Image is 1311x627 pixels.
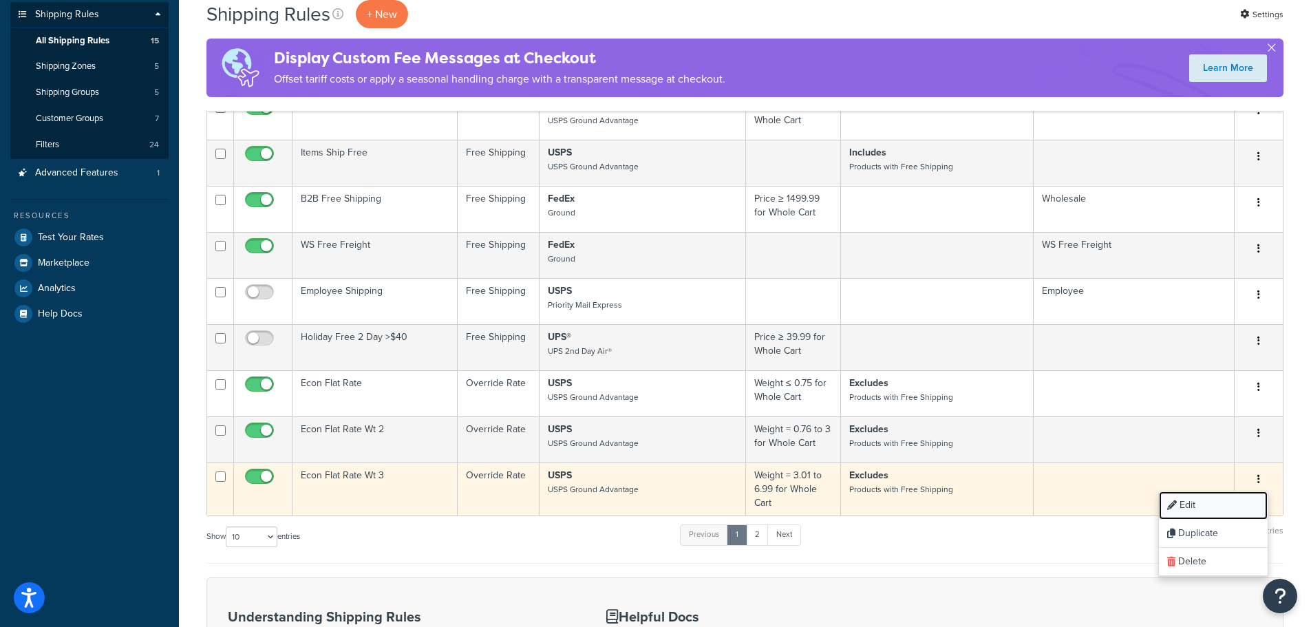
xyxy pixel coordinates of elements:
[458,416,540,463] td: Override Rate
[1240,5,1283,24] a: Settings
[10,2,169,159] li: Shipping Rules
[606,609,832,624] h3: Helpful Docs
[849,160,953,173] small: Products with Free Shipping
[274,47,725,70] h4: Display Custom Fee Messages at Checkout
[10,225,169,250] a: Test Your Rates
[274,70,725,89] p: Offset tariff costs or apply a seasonal handling charge with a transparent message at checkout.
[767,524,801,545] a: Next
[849,422,888,436] strong: Excludes
[38,257,89,269] span: Marketplace
[458,186,540,232] td: Free Shipping
[849,145,886,160] strong: Includes
[548,376,572,390] strong: USPS
[36,61,96,72] span: Shipping Zones
[10,160,169,186] a: Advanced Features 1
[849,483,953,496] small: Products with Free Shipping
[548,160,639,173] small: USPS Ground Advantage
[548,191,575,206] strong: FedEx
[154,61,159,72] span: 5
[10,132,169,158] li: Filters
[10,276,169,301] a: Analytics
[292,94,458,140] td: DTC Free Shipping over $50
[548,284,572,298] strong: USPS
[206,39,274,97] img: duties-banner-06bc72dcb5fe05cb3f9472aba00be2ae8eb53ab6f0d8bb03d382ba314ac3c341.png
[849,376,888,390] strong: Excludes
[548,391,639,403] small: USPS Ground Advantage
[1189,54,1267,82] a: Learn More
[1034,232,1235,278] td: WS Free Freight
[206,527,300,547] label: Show entries
[10,210,169,222] div: Resources
[458,94,540,140] td: Free Shipping
[149,139,159,151] span: 24
[10,160,169,186] li: Advanced Features
[38,283,76,295] span: Analytics
[292,463,458,516] td: Econ Flat Rate Wt 3
[849,468,888,482] strong: Excludes
[548,330,571,344] strong: UPS®
[292,186,458,232] td: B2B Free Shipping
[10,106,169,131] a: Customer Groups 7
[10,301,169,326] a: Help Docs
[458,232,540,278] td: Free Shipping
[154,87,159,98] span: 5
[10,251,169,275] a: Marketplace
[548,437,639,449] small: USPS Ground Advantage
[10,54,169,79] li: Shipping Zones
[35,167,118,179] span: Advanced Features
[10,132,169,158] a: Filters 24
[1159,520,1268,548] a: Duplicate
[151,35,159,47] span: 15
[157,167,160,179] span: 1
[849,437,953,449] small: Products with Free Shipping
[206,1,330,28] h1: Shipping Rules
[228,609,572,624] h3: Understanding Shipping Rules
[226,527,277,547] select: Showentries
[1263,579,1297,613] button: Open Resource Center
[10,2,169,28] a: Shipping Rules
[36,87,99,98] span: Shipping Groups
[548,299,622,311] small: Priority Mail Express
[458,463,540,516] td: Override Rate
[548,345,612,357] small: UPS 2nd Day Air®
[155,113,159,125] span: 7
[36,139,59,151] span: Filters
[548,145,572,160] strong: USPS
[10,106,169,131] li: Customer Groups
[10,28,169,54] a: All Shipping Rules 15
[746,94,841,140] td: Price ≥ 39.99 for Whole Cart
[10,80,169,105] li: Shipping Groups
[746,186,841,232] td: Price ≥ 1499.99 for Whole Cart
[36,35,109,47] span: All Shipping Rules
[746,524,769,545] a: 2
[727,524,747,545] a: 1
[548,468,572,482] strong: USPS
[35,9,99,21] span: Shipping Rules
[548,253,575,265] small: Ground
[458,370,540,416] td: Override Rate
[746,416,841,463] td: Weight = 0.76 to 3 for Whole Cart
[38,232,104,244] span: Test Your Rates
[36,113,103,125] span: Customer Groups
[1034,186,1235,232] td: Wholesale
[1159,491,1268,520] a: Edit
[10,28,169,54] li: All Shipping Rules
[548,483,639,496] small: USPS Ground Advantage
[746,324,841,370] td: Price ≥ 39.99 for Whole Cart
[292,278,458,324] td: Employee Shipping
[292,324,458,370] td: Holiday Free 2 Day >$40
[548,237,575,252] strong: FedEx
[548,114,639,127] small: USPS Ground Advantage
[1034,278,1235,324] td: Employee
[680,524,728,545] a: Previous
[10,80,169,105] a: Shipping Groups 5
[458,278,540,324] td: Free Shipping
[292,140,458,186] td: Items Ship Free
[38,308,83,320] span: Help Docs
[292,232,458,278] td: WS Free Freight
[1159,548,1268,576] a: Delete
[292,416,458,463] td: Econ Flat Rate Wt 2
